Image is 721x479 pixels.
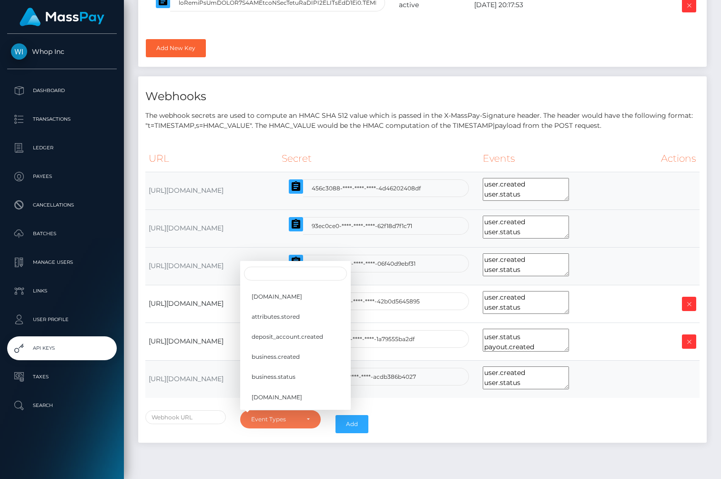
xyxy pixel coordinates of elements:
input: Search [244,267,347,281]
a: Taxes [7,365,117,389]
div: Event Types [251,416,299,423]
textarea: user.created user.status payout.created payout.status load.created load.status load.reversed spen... [483,178,569,201]
a: Batches [7,222,117,246]
td: [URL][DOMAIN_NAME] [145,323,278,360]
th: Secret [278,146,479,172]
a: API Keys [7,336,117,360]
img: Whop Inc [11,43,27,60]
p: Batches [11,227,113,241]
td: [URL][DOMAIN_NAME] [145,360,278,398]
a: Payees [7,165,117,188]
span: business.status [252,373,295,381]
a: Dashboard [7,79,117,103]
textarea: user.created user.status payout.created payout.status payout_reversal.status payout_reversal.crea... [483,329,569,352]
p: Payees [11,169,113,184]
td: [URL][DOMAIN_NAME] [145,247,278,285]
textarea: user.created user.status payout.created payout.status load.created load.status load.reversed spen... [483,253,569,276]
span: business.created [252,353,300,361]
p: Cancellations [11,198,113,212]
textarea: user.created user.status payout.created payout.status payout_reversal.created payout_reversal.sta... [483,291,569,314]
a: Ledger [7,136,117,160]
button: Add [335,415,368,433]
h4: Webhooks [145,88,700,105]
span: Whop Inc [7,47,117,56]
p: Links [11,284,113,298]
p: Taxes [11,370,113,384]
th: URL [145,146,278,172]
th: Events [479,146,631,172]
td: [URL][DOMAIN_NAME] [145,209,278,247]
td: [URL][DOMAIN_NAME] [145,285,278,323]
button: Event Types [240,410,321,428]
span: [DOMAIN_NAME] [252,292,302,301]
input: Webhook URL [145,410,226,424]
p: The webhook secrets are used to compute an HMAC SHA 512 value which is passed in the X-MassPay-Si... [145,111,700,131]
p: API Keys [11,341,113,355]
a: Cancellations [7,193,117,217]
textarea: user.created user.status payout.created payout.status load.created load.status load.reversed spen... [483,216,569,239]
p: Ledger [11,141,113,155]
a: User Profile [7,308,117,332]
p: Transactions [11,112,113,126]
textarea: user.created user.status payout.created payout.status load.created load.status load.reversed spen... [483,366,569,389]
a: Search [7,394,117,417]
th: Actions [631,146,700,172]
span: [DOMAIN_NAME] [252,393,302,401]
span: attributes.stored [252,312,300,321]
p: Dashboard [11,83,113,98]
a: Links [7,279,117,303]
a: Transactions [7,107,117,131]
span: deposit_account.created [252,333,323,341]
p: Manage Users [11,255,113,270]
p: Search [11,398,113,413]
a: Manage Users [7,250,117,274]
p: User Profile [11,312,113,327]
td: [URL][DOMAIN_NAME] [145,172,278,209]
img: MassPay Logo [20,8,104,26]
a: Add New Key [146,39,206,57]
